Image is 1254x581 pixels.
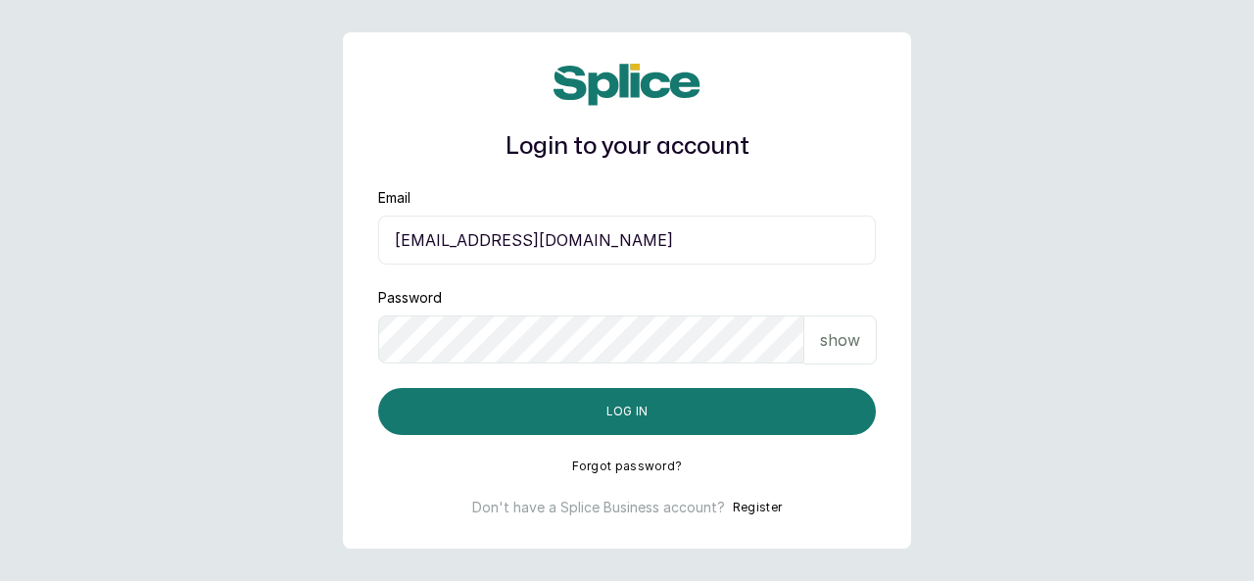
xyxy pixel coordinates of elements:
[572,459,683,474] button: Forgot password?
[472,498,725,517] p: Don't have a Splice Business account?
[378,216,876,265] input: email@acme.com
[733,498,782,517] button: Register
[378,188,410,208] label: Email
[378,129,876,165] h1: Login to your account
[820,328,860,352] p: show
[378,388,876,435] button: Log in
[378,288,442,308] label: Password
